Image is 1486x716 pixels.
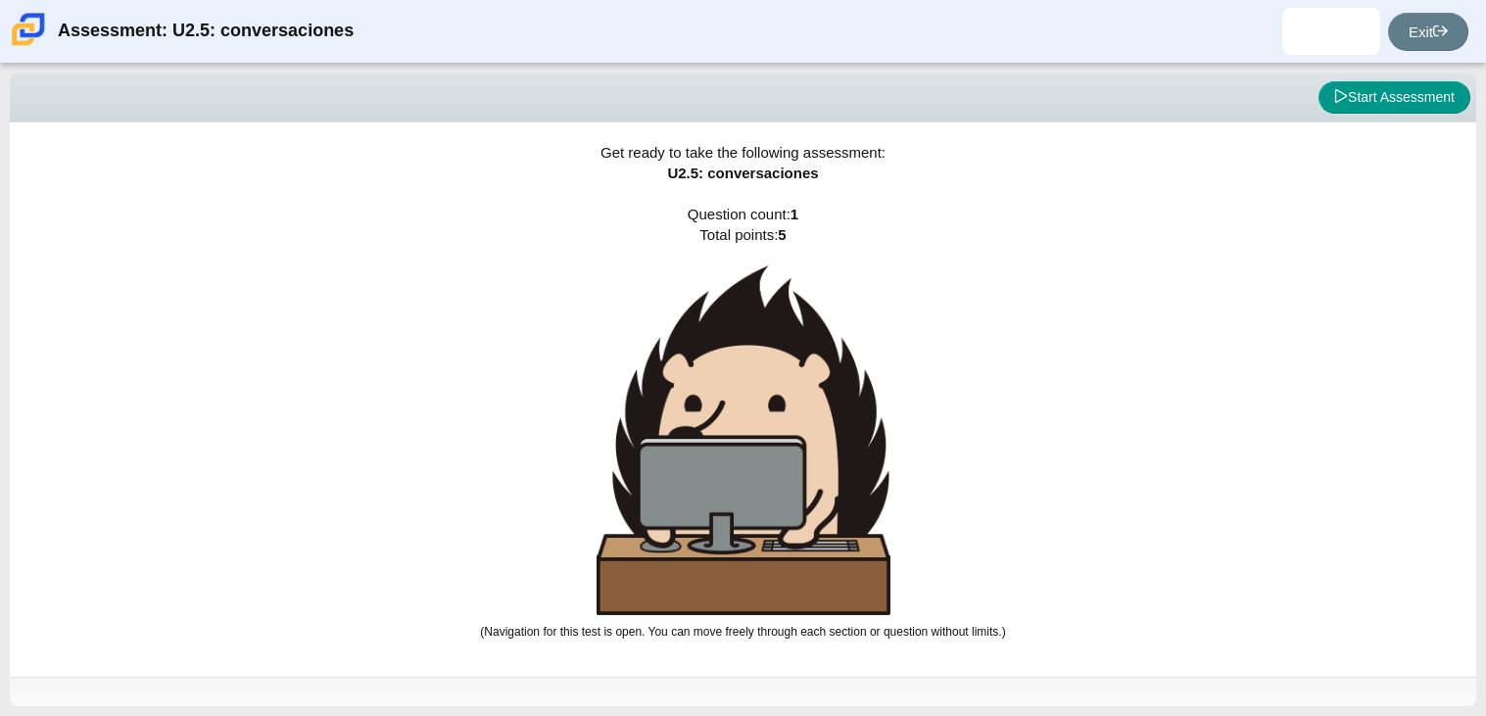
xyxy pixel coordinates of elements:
small: (Navigation for this test is open. You can move freely through each section or question without l... [480,625,1005,639]
img: Carmen School of Science & Technology [8,9,49,50]
b: 1 [791,206,798,222]
a: Exit [1388,13,1468,51]
img: hedgehog-behind-computer-large.png [597,265,890,615]
img: bryan.lopezmoran.h43DDC [1316,16,1347,47]
a: Carmen School of Science & Technology [8,36,49,53]
div: Assessment: U2.5: conversaciones [58,8,354,55]
b: 5 [778,226,786,243]
span: Question count: Total points: [480,206,1005,639]
span: U2.5: conversaciones [667,165,818,181]
button: Start Assessment [1318,81,1470,115]
span: Get ready to take the following assessment: [600,144,886,161]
